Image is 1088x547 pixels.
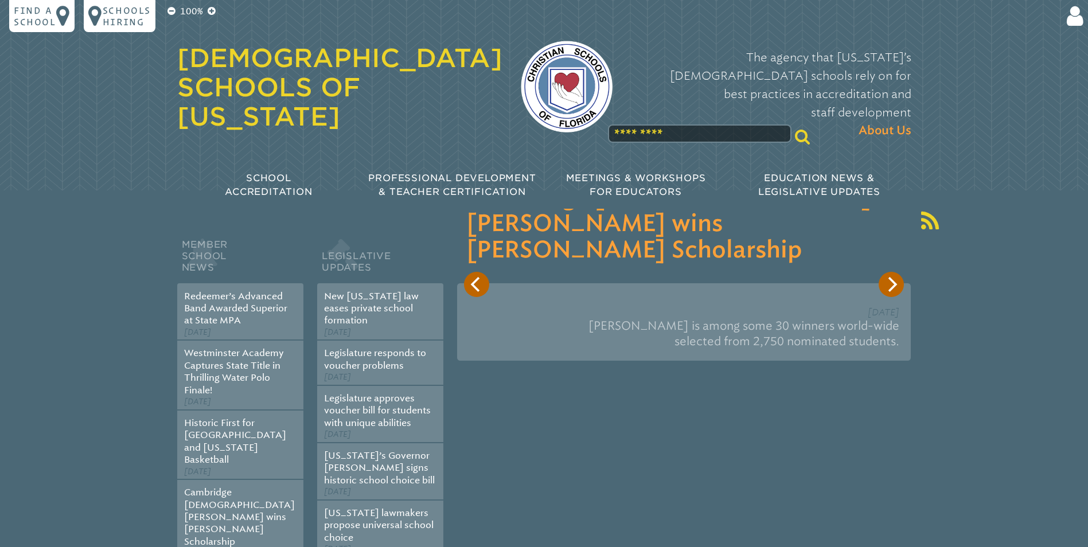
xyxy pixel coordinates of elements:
[177,43,502,131] a: [DEMOGRAPHIC_DATA] Schools of [US_STATE]
[184,327,211,337] span: [DATE]
[177,236,303,283] h2: Member School News
[879,272,904,297] button: Next
[566,173,706,197] span: Meetings & Workshops for Educators
[859,122,911,140] span: About Us
[184,417,286,465] a: Historic First for [GEOGRAPHIC_DATA] and [US_STATE] Basketball
[758,173,880,197] span: Education News & Legislative Updates
[178,5,205,18] p: 100%
[324,372,351,382] span: [DATE]
[324,507,434,543] a: [US_STATE] lawmakers propose universal school choice
[466,185,902,264] h3: Cambridge [DEMOGRAPHIC_DATA][PERSON_NAME] wins [PERSON_NAME] Scholarship
[14,5,56,28] p: Find a school
[103,5,151,28] p: Schools Hiring
[324,487,351,497] span: [DATE]
[464,272,489,297] button: Previous
[184,347,284,395] a: Westminster Academy Captures State Title in Thrilling Water Polo Finale!
[469,314,899,354] p: [PERSON_NAME] is among some 30 winners world-wide selected from 2,750 nominated students.
[324,429,351,439] span: [DATE]
[184,487,295,547] a: Cambridge [DEMOGRAPHIC_DATA][PERSON_NAME] wins [PERSON_NAME] Scholarship
[324,347,426,370] a: Legislature responds to voucher problems
[184,291,287,326] a: Redeemer’s Advanced Band Awarded Superior at State MPA
[368,173,536,197] span: Professional Development & Teacher Certification
[317,236,443,283] h2: Legislative Updates
[324,393,431,428] a: Legislature approves voucher bill for students with unique abilities
[184,397,211,407] span: [DATE]
[324,450,435,486] a: [US_STATE]’s Governor [PERSON_NAME] signs historic school choice bill
[225,173,312,197] span: School Accreditation
[631,48,911,140] p: The agency that [US_STATE]’s [DEMOGRAPHIC_DATA] schools rely on for best practices in accreditati...
[324,327,351,337] span: [DATE]
[868,307,899,318] span: [DATE]
[521,41,613,132] img: csf-logo-web-colors.png
[184,467,211,476] span: [DATE]
[324,291,419,326] a: New [US_STATE] law eases private school formation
